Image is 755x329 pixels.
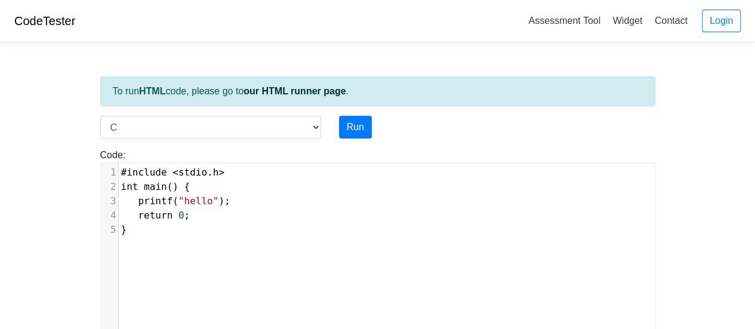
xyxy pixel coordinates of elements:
div: 2 [101,180,118,194]
div: To run code, please go to . [100,76,655,106]
span: #include [121,167,167,178]
span: stdio [178,167,207,178]
div: 1 [101,165,118,180]
span: . [121,167,225,178]
div: 3 [101,194,118,208]
div: 4 [101,208,118,223]
span: } [121,224,127,235]
span: () { [121,181,190,192]
span: main [144,181,167,192]
div: 5 [101,223,118,237]
span: return [138,210,172,221]
span: printf [138,195,172,207]
button: Run [339,116,372,139]
span: "hello" [178,195,218,207]
span: < [172,167,178,178]
a: Widget [608,11,647,30]
span: ; [121,210,190,221]
span: ( ); [121,195,230,207]
span: 0 [178,210,184,221]
a: our HTML runner page [244,86,346,96]
span: > [218,167,224,178]
span: int [121,181,138,192]
a: Login [702,10,741,32]
span: h [213,167,219,178]
a: CodeTester [14,14,75,27]
a: Contact [650,11,692,30]
a: Assessment Tool [523,11,605,30]
strong: HTML [139,86,165,96]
